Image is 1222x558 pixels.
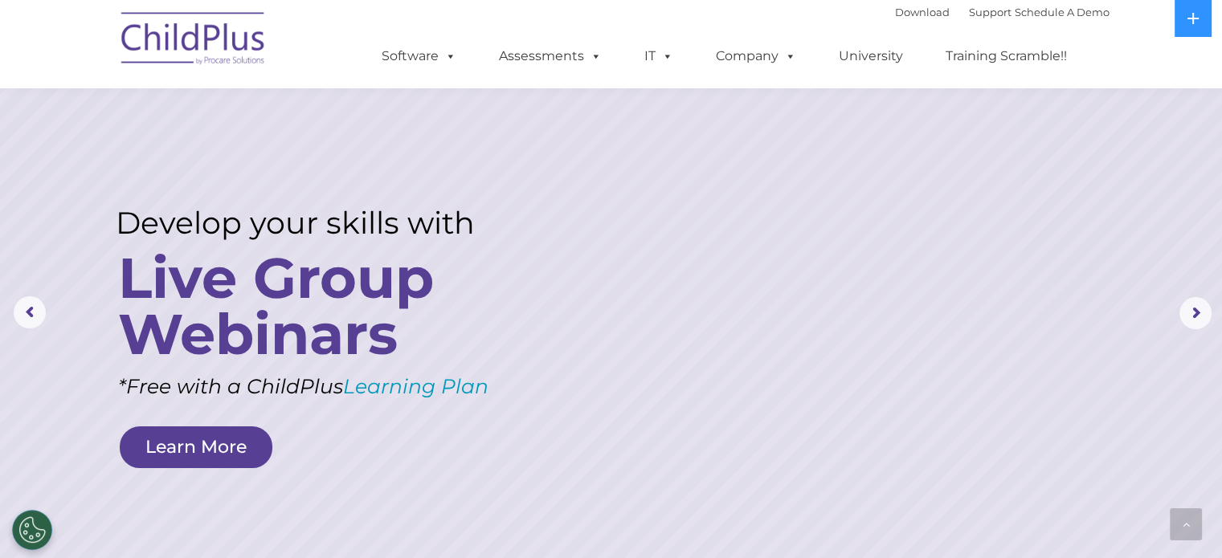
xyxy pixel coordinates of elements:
[483,40,618,72] a: Assessments
[628,40,689,72] a: IT
[343,374,488,398] a: Learning Plan
[930,40,1083,72] a: Training Scramble!!
[118,369,550,405] rs-layer: *Free with a ChildPlus
[118,250,515,362] rs-layer: Live Group Webinars
[823,40,919,72] a: University
[12,510,52,550] button: Cookies Settings
[366,40,472,72] a: Software
[120,426,272,468] a: Learn More
[113,1,274,81] img: ChildPlus by Procare Solutions
[969,6,1012,18] a: Support
[700,40,812,72] a: Company
[1015,6,1110,18] a: Schedule A Demo
[895,6,1110,18] font: |
[116,205,520,241] rs-layer: Develop your skills with
[895,6,950,18] a: Download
